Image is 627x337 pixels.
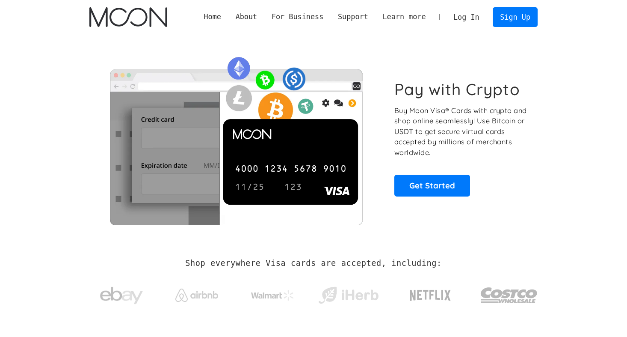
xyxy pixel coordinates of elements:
img: Netflix [409,285,452,306]
img: Airbnb [175,289,218,302]
img: Moon Logo [89,7,167,27]
div: For Business [264,12,331,22]
div: For Business [272,12,323,22]
img: Costco [480,279,538,311]
div: Learn more [382,12,426,22]
p: Buy Moon Visa® Cards with crypto and shop online seamlessly! Use Bitcoin or USDT to get secure vi... [394,105,528,158]
img: Moon Cards let you spend your crypto anywhere Visa is accepted. [89,51,382,225]
a: Sign Up [493,7,537,27]
a: Costco [480,271,538,316]
div: Support [331,12,375,22]
a: ebay [89,274,153,313]
a: Walmart [241,282,305,305]
div: About [228,12,264,22]
a: Airbnb [165,280,229,306]
a: Get Started [394,175,470,196]
img: Walmart [251,290,294,301]
div: Support [338,12,368,22]
img: iHerb [316,284,380,307]
a: Home [197,12,228,22]
a: Netflix [392,276,469,310]
a: home [89,7,167,27]
h1: Pay with Crypto [394,80,520,99]
a: Log In [446,8,486,27]
div: About [236,12,257,22]
img: ebay [100,282,143,309]
a: iHerb [316,276,380,311]
div: Learn more [376,12,433,22]
h2: Shop everywhere Visa cards are accepted, including: [185,259,441,268]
